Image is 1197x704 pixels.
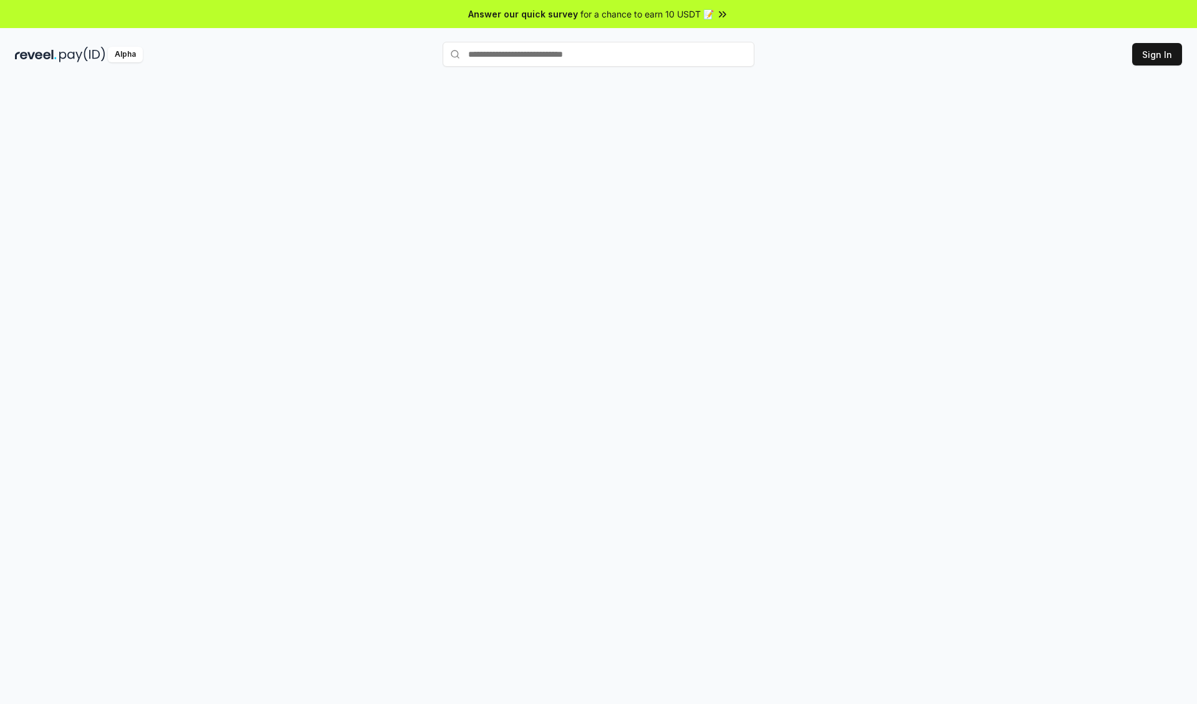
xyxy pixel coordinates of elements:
button: Sign In [1132,43,1182,65]
span: for a chance to earn 10 USDT 📝 [580,7,714,21]
img: pay_id [59,47,105,62]
span: Answer our quick survey [468,7,578,21]
img: reveel_dark [15,47,57,62]
div: Alpha [108,47,143,62]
